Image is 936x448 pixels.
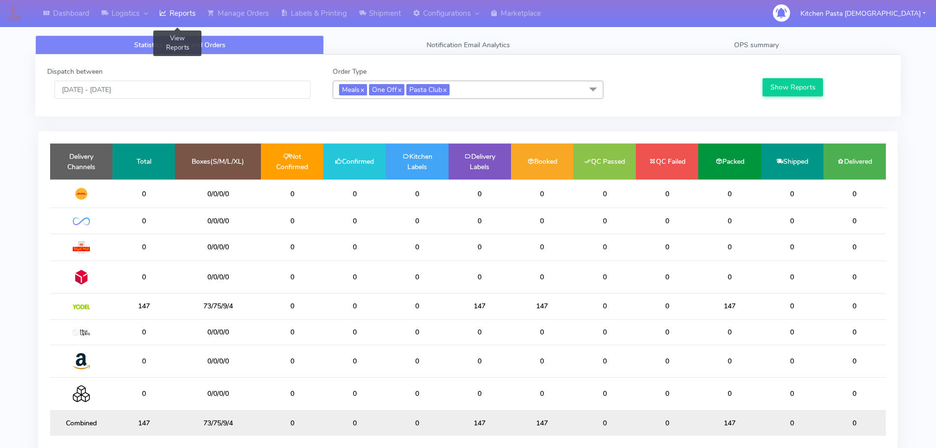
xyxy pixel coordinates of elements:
td: 0 [761,345,823,377]
td: 0 [823,345,886,377]
td: 0 [636,345,698,377]
img: OnFleet [73,217,90,226]
td: Boxes(S/M/L/XL) [175,144,261,179]
td: Not Confirmed [261,144,323,179]
td: 147 [511,294,573,319]
td: 0 [698,319,761,345]
td: 0 [761,319,823,345]
td: 0 [573,234,636,261]
td: 0 [386,208,448,234]
td: 0 [449,378,511,410]
td: 0 [323,208,386,234]
td: 0 [573,319,636,345]
td: 0 [261,410,323,436]
td: 0 [573,378,636,410]
td: 0 [449,319,511,345]
td: 0 [386,319,448,345]
td: 0 [636,410,698,436]
td: 73/75/9/4 [175,410,261,436]
td: 147 [698,294,761,319]
td: 0 [386,294,448,319]
td: 0 [323,294,386,319]
a: x [360,84,364,94]
td: 0 [113,179,175,208]
img: Yodel [73,304,90,309]
td: 0 [323,179,386,208]
td: 0 [449,345,511,377]
td: 0 [386,345,448,377]
td: 0 [823,319,886,345]
td: 147 [511,410,573,436]
td: 0 [698,208,761,234]
td: 147 [113,410,175,436]
td: 0 [511,234,573,261]
td: 0 [261,294,323,319]
td: 0 [573,208,636,234]
td: 0 [823,234,886,261]
td: 0 [698,179,761,208]
td: 0 [511,179,573,208]
button: Kitchen Pasta [DEMOGRAPHIC_DATA] [793,3,933,24]
td: 0 [636,319,698,345]
img: DHL [73,187,90,200]
td: 0 [386,410,448,436]
td: 0 [823,378,886,410]
td: 0 [511,208,573,234]
td: Delivery Channels [50,144,113,179]
td: 0 [636,234,698,261]
td: 0 [698,378,761,410]
span: OPS summary [734,40,779,50]
td: 0/0/0/0 [175,234,261,261]
td: 0 [323,378,386,410]
td: 0 [261,378,323,410]
td: 0/0/0/0 [175,319,261,345]
td: 0 [573,261,636,293]
td: 0 [386,261,448,293]
td: 0 [113,208,175,234]
td: 0 [386,179,448,208]
td: Booked [511,144,573,179]
td: 0 [511,319,573,345]
td: 0 [698,234,761,261]
td: 0/0/0/0 [175,378,261,410]
td: 0 [823,179,886,208]
td: 0 [823,410,886,436]
td: 147 [698,410,761,436]
td: 0 [323,234,386,261]
td: QC Passed [573,144,636,179]
td: 0 [636,378,698,410]
td: 0 [761,261,823,293]
td: 0 [761,410,823,436]
td: 0 [323,319,386,345]
td: 0 [261,234,323,261]
td: 0 [511,378,573,410]
label: Order Type [333,66,367,77]
td: Confirmed [323,144,386,179]
td: QC Failed [636,144,698,179]
td: 0 [761,294,823,319]
span: Statistics of Sales and Orders [134,40,226,50]
td: 0 [449,208,511,234]
td: 0 [761,234,823,261]
td: 0 [823,294,886,319]
td: 0 [323,261,386,293]
td: 0 [573,179,636,208]
img: Royal Mail [73,241,90,253]
td: 0 [261,208,323,234]
td: 0 [323,410,386,436]
td: 147 [113,294,175,319]
td: 0 [113,378,175,410]
td: 0 [261,261,323,293]
span: One Off [369,84,404,95]
span: Pasta Club [406,84,450,95]
td: 0 [449,179,511,208]
td: 0 [261,179,323,208]
td: 0/0/0/0 [175,345,261,377]
td: Total [113,144,175,179]
td: 0 [449,234,511,261]
td: 0 [113,319,175,345]
td: Kitchen Labels [386,144,448,179]
td: 0/0/0/0 [175,179,261,208]
img: MaxOptra [73,329,90,336]
td: 0 [511,261,573,293]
